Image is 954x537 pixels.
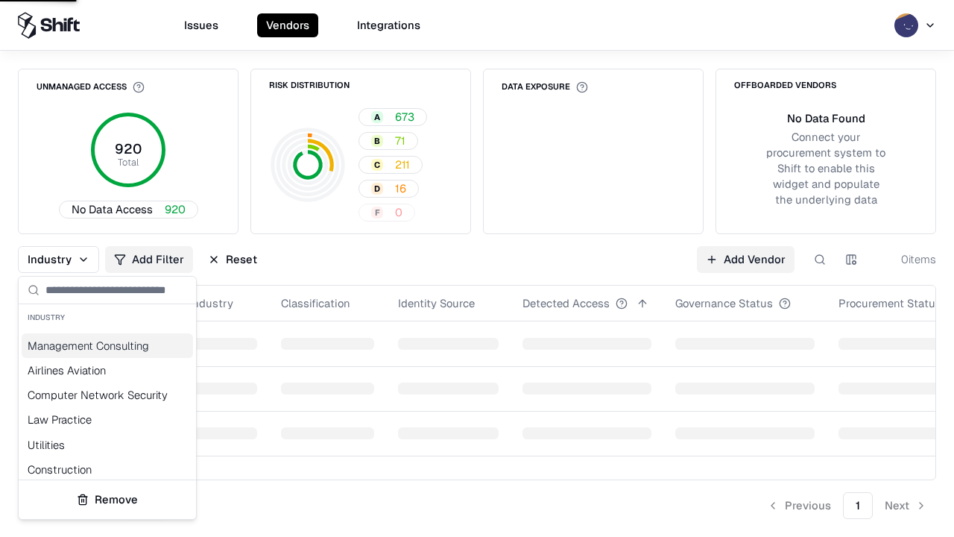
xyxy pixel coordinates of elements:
[22,383,193,407] div: Computer Network Security
[25,486,190,513] button: Remove
[19,330,196,480] div: Suggestions
[22,333,193,358] div: Management Consulting
[19,304,196,330] div: Industry
[22,358,193,383] div: Airlines Aviation
[22,433,193,457] div: Utilities
[22,457,193,482] div: Construction
[22,407,193,432] div: Law Practice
